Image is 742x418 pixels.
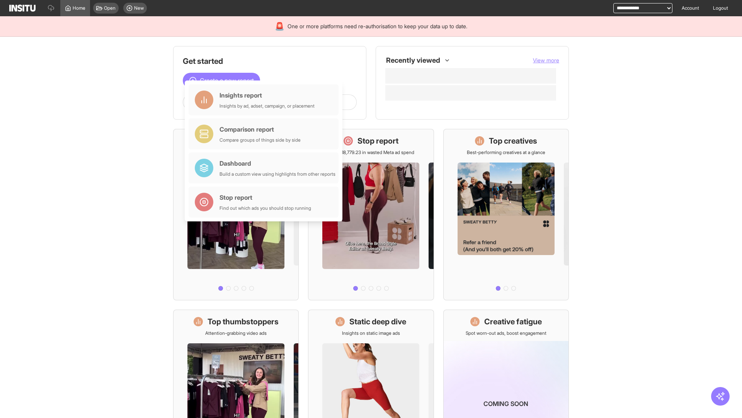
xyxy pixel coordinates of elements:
[220,171,335,177] div: Build a custom view using highlights from other reports
[533,57,559,64] button: View more
[308,129,434,300] a: Stop reportSave £18,779.23 in wasted Meta ad spend
[9,5,36,12] img: Logo
[489,135,537,146] h1: Top creatives
[220,159,335,168] div: Dashboard
[220,125,301,134] div: Comparison report
[220,103,315,109] div: Insights by ad, adset, campaign, or placement
[533,57,559,63] span: View more
[104,5,116,11] span: Open
[357,135,398,146] h1: Stop report
[183,56,357,67] h1: Get started
[220,205,311,211] div: Find out which ads you should stop running
[73,5,85,11] span: Home
[220,91,315,100] div: Insights report
[134,5,144,11] span: New
[275,21,284,32] div: 🚨
[288,22,467,30] span: One or more platforms need re-authorisation to keep your data up to date.
[443,129,569,300] a: Top creativesBest-performing creatives at a glance
[220,193,311,202] div: Stop report
[173,129,299,300] a: What's live nowSee all active ads instantly
[208,316,279,327] h1: Top thumbstoppers
[467,149,545,156] p: Best-performing creatives at a glance
[205,330,267,336] p: Attention-grabbing video ads
[349,316,406,327] h1: Static deep dive
[183,73,260,88] button: Create a new report
[220,137,301,143] div: Compare groups of things side by side
[328,149,414,156] p: Save £18,779.23 in wasted Meta ad spend
[342,330,400,336] p: Insights on static image ads
[200,76,254,85] span: Create a new report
